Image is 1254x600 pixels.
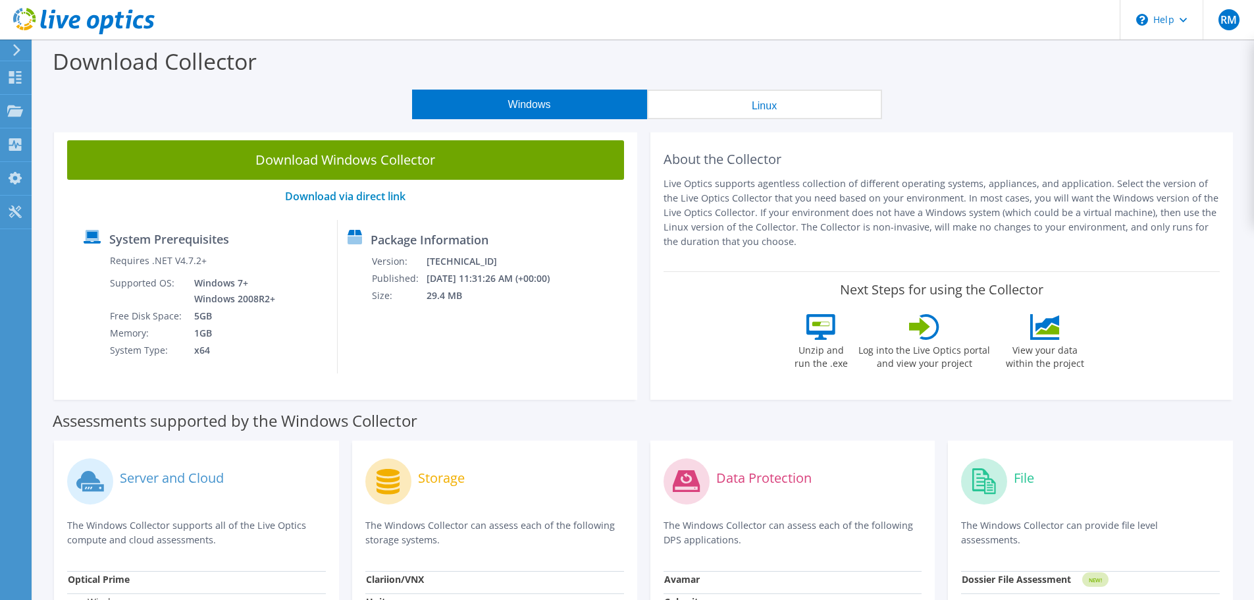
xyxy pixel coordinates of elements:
[184,342,278,359] td: x64
[365,518,624,547] p: The Windows Collector can assess each of the following storage systems.
[716,472,812,485] label: Data Protection
[120,472,224,485] label: Server and Cloud
[997,340,1092,370] label: View your data within the project
[110,254,207,267] label: Requires .NET V4.7.2+
[664,151,1220,167] h2: About the Collector
[371,233,488,246] label: Package Information
[418,472,465,485] label: Storage
[1136,14,1148,26] svg: \n
[68,573,130,586] strong: Optical Prime
[664,518,922,547] p: The Windows Collector can assess each of the following DPS applications.
[962,573,1071,586] strong: Dossier File Assessment
[67,518,326,547] p: The Windows Collector supports all of the Live Optics compute and cloud assessments.
[664,177,1220,249] p: Live Optics supports agentless collection of different operating systems, appliances, and applica...
[371,253,426,270] td: Version:
[426,287,567,304] td: 29.4 MB
[366,573,424,586] strong: Clariion/VNX
[184,325,278,342] td: 1GB
[426,253,567,270] td: [TECHNICAL_ID]
[285,189,405,204] a: Download via direct link
[53,414,417,427] label: Assessments supported by the Windows Collector
[109,308,184,325] td: Free Disk Space:
[67,140,624,180] a: Download Windows Collector
[858,340,991,370] label: Log into the Live Optics portal and view your project
[109,275,184,308] td: Supported OS:
[109,232,229,246] label: System Prerequisites
[412,90,647,119] button: Windows
[840,282,1043,298] label: Next Steps for using the Collector
[426,270,567,287] td: [DATE] 11:31:26 AM (+00:00)
[1014,472,1034,485] label: File
[791,340,851,370] label: Unzip and run the .exe
[109,342,184,359] td: System Type:
[664,573,700,586] strong: Avamar
[1089,576,1102,584] tspan: NEW!
[371,270,426,287] td: Published:
[53,46,257,76] label: Download Collector
[1218,9,1240,30] span: RM
[184,275,278,308] td: Windows 7+ Windows 2008R2+
[371,287,426,304] td: Size:
[184,308,278,325] td: 5GB
[109,325,184,342] td: Memory:
[961,518,1220,547] p: The Windows Collector can provide file level assessments.
[647,90,882,119] button: Linux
